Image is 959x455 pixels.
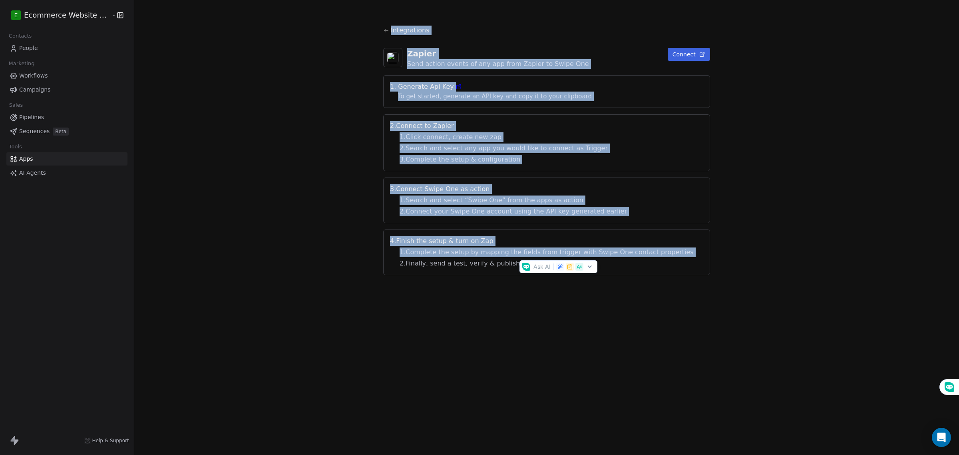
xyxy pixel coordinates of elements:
button: EEcommerce Website Builder [10,8,106,22]
a: AI Agents [6,166,127,180]
span: 3 . Complete the setup & configuration [400,155,694,164]
a: Workflows [6,69,127,82]
span: AI Agents [19,169,46,177]
a: Connect [668,48,710,69]
a: SequencesBeta [6,125,127,138]
span: Campaigns [19,86,50,94]
span: 1 . Search and select “Swipe One” from the apps as action [400,196,694,205]
img: zapier.svg [387,52,398,63]
span: 3 . Connect Swipe One as action [390,184,703,194]
span: 4 . Finish the setup & turn on Zap [390,236,703,246]
span: Beta [53,128,69,136]
span: 1. Generate Api Key [390,82,703,92]
a: Help & Support [84,437,129,444]
div: Open Intercom Messenger [932,428,951,447]
span: 2 . Finally, send a test, verify & publish the Zap [400,259,694,268]
span: Workflows [19,72,48,80]
span: Apps [19,155,33,163]
span: Marketing [5,58,38,70]
span: To get started, generate an API key and copy it to your clipboard [390,93,600,100]
span: Integrations [391,26,430,35]
a: Campaigns [6,83,127,96]
span: People [19,44,38,52]
span: 1 . Complete the setup by mapping the fields from trigger with Swipe One contact properties [400,247,694,257]
span: Tools [6,141,25,153]
a: Apps [6,152,127,166]
a: People [6,42,127,55]
span: Help & Support [92,437,129,444]
span: 2 . Search and select any app you would like to connect as Trigger [400,144,694,153]
span: Contacts [5,30,35,42]
span: Ecommerce Website Builder [24,10,109,20]
span: 1 . Click connect, create new zap [400,132,694,142]
button: Connect [668,48,710,61]
span: 2 . Connect to Zapier [390,121,703,131]
div: Zapier [407,48,589,59]
span: E [14,11,18,19]
span: 2 . Connect your Swipe One account using the API key generated earlier [400,207,694,216]
span: Sequences [19,127,50,136]
span: Sales [6,99,26,111]
div: Send action events of any app from Zapier to Swipe One [407,59,589,69]
a: Pipelines [6,111,127,124]
span: Pipelines [19,113,44,122]
a: Integrations [383,26,710,42]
